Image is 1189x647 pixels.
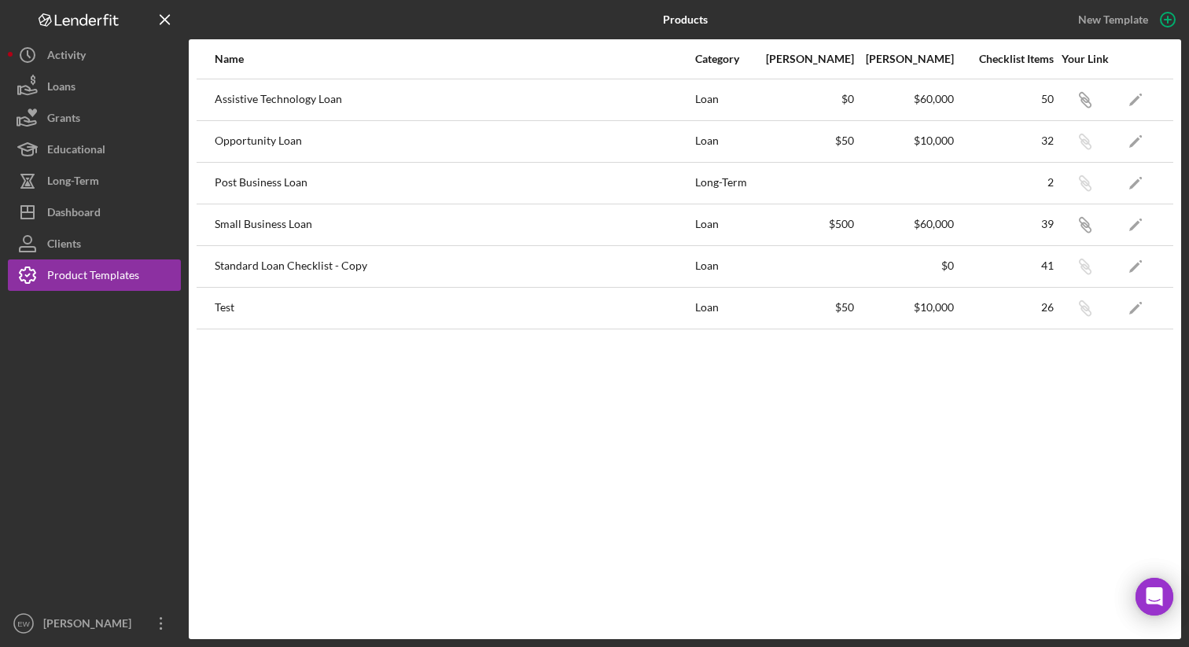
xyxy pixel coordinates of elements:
div: 41 [955,259,1054,272]
div: 26 [955,301,1054,314]
div: Grants [47,102,80,138]
div: Loans [47,71,75,106]
div: 2 [955,176,1054,189]
div: Clients [47,228,81,263]
div: $60,000 [856,93,954,105]
div: [PERSON_NAME] [756,53,854,65]
div: Loan [695,122,754,161]
button: Loans [8,71,181,102]
div: Product Templates [47,259,139,295]
b: Products [663,13,708,26]
div: [PERSON_NAME] [39,608,142,643]
button: Clients [8,228,181,259]
div: Loan [695,289,754,328]
button: Product Templates [8,259,181,291]
div: Opportunity Loan [215,122,694,161]
div: Loan [695,80,754,119]
text: EW [17,619,30,628]
div: Long-Term [695,164,754,203]
button: Grants [8,102,181,134]
div: Loan [695,205,754,244]
div: Open Intercom Messenger [1136,578,1173,616]
div: Post Business Loan [215,164,694,203]
div: Loan [695,247,754,286]
button: Dashboard [8,197,181,228]
div: Name [215,53,694,65]
div: Checklist Items [955,53,1054,65]
div: 50 [955,93,1054,105]
div: 32 [955,134,1054,147]
div: Activity [47,39,86,75]
div: Small Business Loan [215,205,694,244]
button: Educational [8,134,181,165]
div: Category [695,53,754,65]
div: 39 [955,218,1054,230]
button: New Template [1069,8,1181,31]
div: Educational [47,134,105,169]
div: $500 [756,218,854,230]
div: $50 [756,301,854,314]
div: $10,000 [856,134,954,147]
div: New Template [1078,8,1148,31]
div: $50 [756,134,854,147]
div: $0 [856,259,954,272]
div: [PERSON_NAME] [856,53,954,65]
div: Standard Loan Checklist - Copy [215,247,694,286]
div: $10,000 [856,301,954,314]
div: Assistive Technology Loan [215,80,694,119]
div: Dashboard [47,197,101,232]
div: Long-Term [47,165,99,200]
button: Long-Term [8,165,181,197]
div: $60,000 [856,218,954,230]
div: $0 [756,93,854,105]
button: EW[PERSON_NAME] [8,608,181,639]
div: Your Link [1055,53,1114,65]
button: Activity [8,39,181,71]
div: Test [215,289,694,328]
